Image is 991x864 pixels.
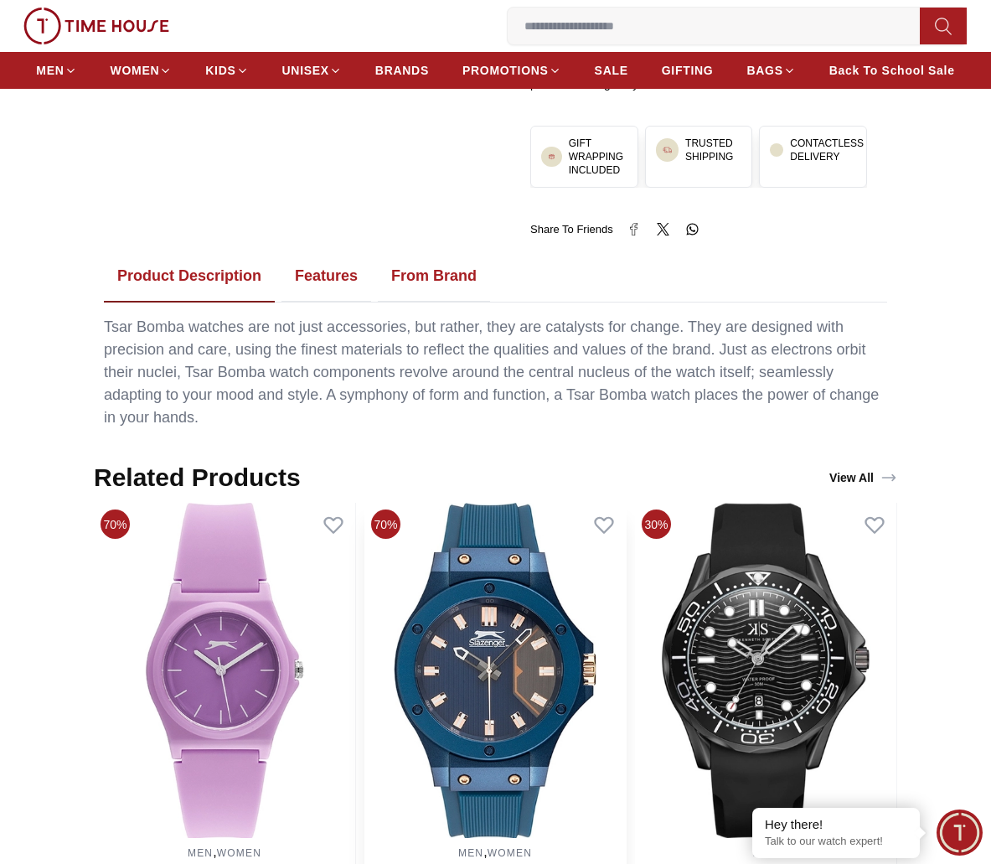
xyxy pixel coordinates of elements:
img: ... [663,145,672,154]
p: Talk to our watch expert! [765,835,907,849]
a: View All [826,466,901,489]
span: 30% [642,510,671,539]
a: MEN [458,847,483,859]
a: WOMEN [111,55,173,85]
a: MEN [36,55,76,85]
img: Slazenger Unisex's Blue Dial Analog Watch - SL.9.6572.1.02 [364,503,626,838]
img: ... [548,153,555,161]
h2: Related Products [94,463,301,493]
a: WOMEN [217,847,261,859]
span: Back To School Sale [829,62,955,79]
span: UNISEX [282,62,329,79]
h3: CONTACTLESS DELIVERY [790,137,864,163]
div: Chat Widget [937,810,983,856]
a: BAGS [746,55,795,85]
div: Hey there! [765,816,907,833]
span: 70% [101,510,130,539]
span: BAGS [746,62,782,79]
h3: TRUSTED SHIPPING [685,137,741,163]
span: KIDS [205,62,235,79]
a: PROMOTIONS [462,55,561,85]
span: MEN [36,62,64,79]
span: Share To Friends [530,221,613,238]
a: MEN [188,847,213,859]
a: WOMEN [488,847,532,859]
span: PROMOTIONS [462,62,549,79]
span: 70% [371,510,400,539]
a: BRANDS [375,55,429,85]
a: UNISEX [282,55,342,85]
span: SALE [595,62,628,79]
div: View All [829,469,897,486]
a: Back To School Sale [829,55,955,85]
img: Slazenger Unisex's Pink Dial Analog Watch - SL.9.6571.3.04 [94,503,355,838]
h3: GIFT WRAPPING INCLUDED [569,137,627,177]
div: Tsar Bomba watches are not just accessories, but rather, they are catalysts for change. They are ... [104,316,887,429]
span: BRANDS [375,62,429,79]
span: GIFTING [662,62,714,79]
a: KIDS [205,55,248,85]
button: Product Description [104,251,275,303]
img: Kenneth Scott Men's Navy Blue Dial Analog Watch - K22009-BSBN [635,503,896,838]
img: ... [23,8,169,44]
a: GIFTING [662,55,714,85]
a: SALE [595,55,628,85]
button: Features [281,251,371,303]
button: From Brand [378,251,490,303]
span: WOMEN [111,62,160,79]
